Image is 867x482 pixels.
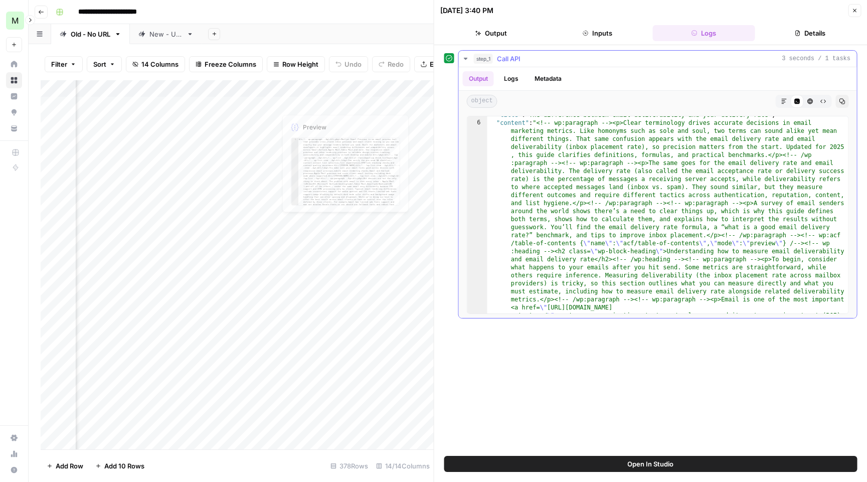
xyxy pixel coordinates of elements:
a: New - URL [130,24,202,44]
div: New - URL [149,29,183,39]
a: Old - No URL [51,24,130,44]
button: 14 Columns [126,56,185,72]
span: Redo [388,59,404,69]
button: Workspace: Mailjet [6,8,22,33]
span: Add 10 Rows [104,461,144,471]
a: Insights [6,88,22,104]
button: Details [759,25,861,41]
button: Redo [372,56,410,72]
button: Add Row [41,458,89,474]
a: Home [6,56,22,72]
button: Output [463,71,494,86]
button: Undo [329,56,368,72]
span: Open In Studio [627,459,673,469]
button: Inputs [546,25,648,41]
span: M [12,15,19,27]
button: Help + Support [6,462,22,478]
button: Export CSV [414,56,472,72]
div: 378 Rows [326,458,372,474]
a: Settings [6,430,22,446]
button: Freeze Columns [189,56,263,72]
span: Call API [497,54,521,64]
span: step_1 [474,54,493,64]
button: Open In Studio [444,456,857,472]
span: 14 Columns [141,59,179,69]
button: Logs [498,71,525,86]
span: Undo [344,59,362,69]
button: Sort [87,56,122,72]
button: Add 10 Rows [89,458,150,474]
div: [DATE] 3:40 PM [440,6,493,16]
button: Metadata [529,71,568,86]
div: 14/14 Columns [372,458,434,474]
span: Filter [51,59,67,69]
a: Opportunities [6,104,22,120]
span: Row Height [282,59,318,69]
button: 3 seconds / 1 tasks [459,51,856,67]
button: Logs [652,25,755,41]
a: Your Data [6,120,22,136]
div: 3 seconds / 1 tasks [459,67,856,318]
button: Row Height [267,56,325,72]
span: Sort [93,59,106,69]
button: Filter [45,56,83,72]
span: Freeze Columns [205,59,256,69]
a: Browse [6,72,22,88]
button: Output [440,25,543,41]
span: object [467,95,497,108]
div: Old - No URL [71,29,110,39]
a: Usage [6,446,22,462]
span: Add Row [56,461,83,471]
span: 3 seconds / 1 tasks [782,54,850,63]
